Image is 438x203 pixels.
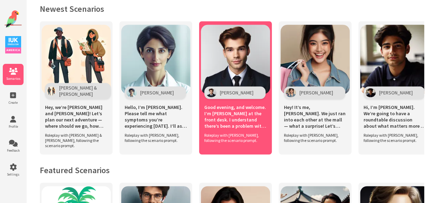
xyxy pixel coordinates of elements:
[284,104,346,129] span: Hey! It’s me, [PERSON_NAME]. We just ran into each other at the mall — what a surprise! Let’s cat...
[365,88,376,97] img: Character
[379,90,413,96] span: [PERSON_NAME]
[40,3,424,14] h2: Newest Scenarios
[364,133,422,143] span: Roleplay with [PERSON_NAME], following the scenario prompt.
[280,25,350,94] img: Scenario Image
[42,25,111,94] img: Scenario Image
[204,104,267,129] span: Good evening, and welcome. I’m [PERSON_NAME] at the front desk. I understand there’s been a probl...
[220,90,253,96] span: [PERSON_NAME]
[206,88,216,97] img: Character
[125,133,184,143] span: Roleplay with [PERSON_NAME], following the scenario prompt.
[3,76,24,81] span: Scenarios
[121,25,190,94] img: Scenario Image
[300,90,333,96] span: [PERSON_NAME]
[45,104,107,129] span: Hey, we’re [PERSON_NAME] and [PERSON_NAME]! Let’s plan our next adventure — where should we go, h...
[360,25,429,94] img: Scenario Image
[59,85,99,97] span: [PERSON_NAME] & [PERSON_NAME]
[3,148,24,153] span: Feedback
[126,88,137,97] img: Character
[140,90,174,96] span: [PERSON_NAME]
[284,133,343,143] span: Roleplay with [PERSON_NAME], following the scenario prompt.
[204,133,263,143] span: Roleplay with [PERSON_NAME], following the scenario prompt.
[5,10,22,28] img: Website Logo
[3,100,24,105] span: Create
[201,25,270,94] img: Scenario Image
[286,88,296,97] img: Character
[47,86,56,95] img: Character
[125,104,187,129] span: Hello, I’m [PERSON_NAME]. Please tell me what symptoms you’re experiencing [DATE]. I’ll ask you a...
[45,133,104,148] span: Roleplay with [PERSON_NAME] & [PERSON_NAME], following the scenario prompt.
[40,165,424,176] h2: Featured Scenarios
[5,36,21,53] img: IUK Logo
[3,172,24,177] span: Settings
[3,124,24,129] span: Profile
[364,104,426,129] span: Hi, I’m [PERSON_NAME]. We’re going to have a roundtable discussion about what matters more — educ...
